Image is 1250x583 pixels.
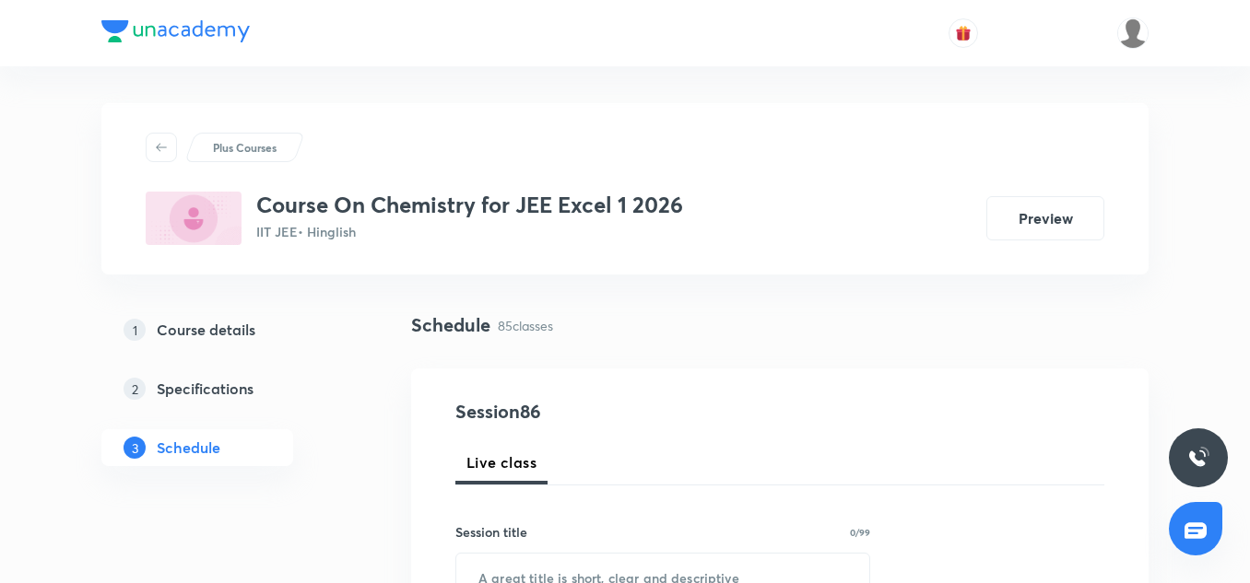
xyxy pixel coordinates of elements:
button: avatar [949,18,978,48]
a: Company Logo [101,20,250,47]
h5: Specifications [157,378,254,400]
img: Company Logo [101,20,250,42]
h6: Session title [455,522,527,542]
h4: Session 86 [455,398,792,426]
a: 2Specifications [101,370,352,407]
button: Preview [986,196,1104,240]
h5: Schedule [157,437,220,459]
h4: Schedule [411,311,490,339]
span: Live class [466,451,537,473]
p: IIT JEE • Hinglish [256,222,683,241]
img: Arpit Srivastava [1117,17,1149,49]
img: avatar [955,25,972,41]
h5: Course details [157,319,255,341]
a: 1Course details [101,311,352,348]
h3: Course On Chemistry for JEE Excel 1 2026 [256,192,683,218]
p: 1 [124,319,146,341]
img: ttu [1187,447,1209,469]
p: 2 [124,378,146,400]
p: 3 [124,437,146,459]
p: Plus Courses [213,139,277,156]
p: 85 classes [498,316,553,335]
img: DCCD0BA6-0835-453A-A29D-0A231D1EC888_plus.png [146,192,242,245]
p: 0/99 [850,528,870,537]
